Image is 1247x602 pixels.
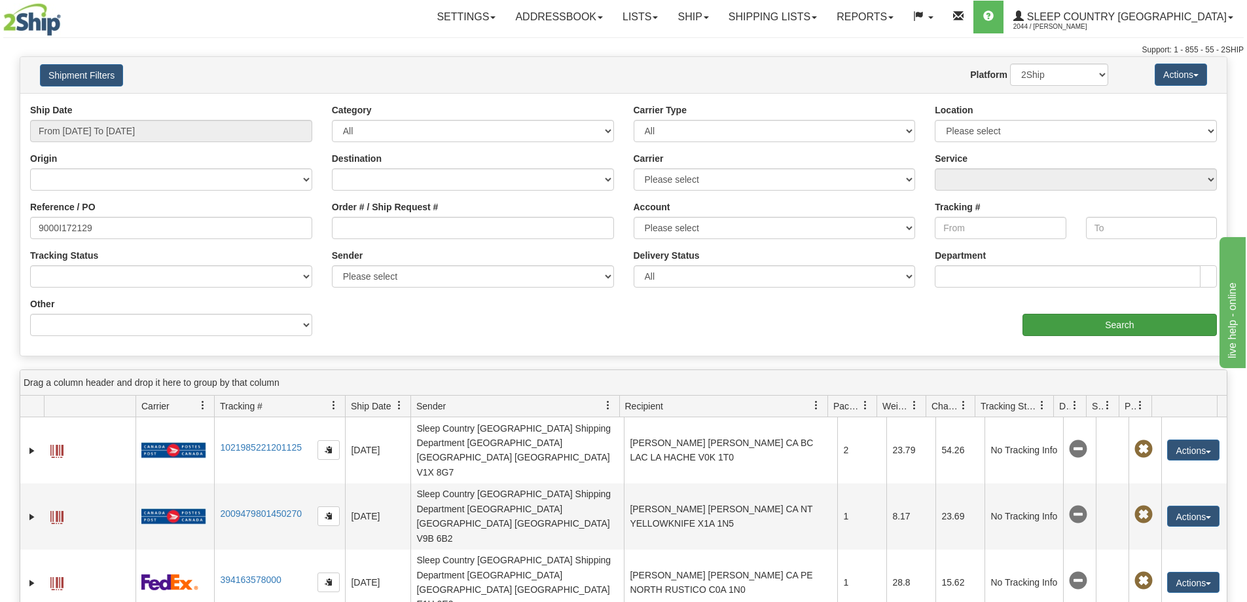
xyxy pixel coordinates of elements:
[26,510,39,523] a: Expand
[1167,440,1220,461] button: Actions
[935,103,973,117] label: Location
[220,574,281,585] a: 394163578000
[3,3,61,36] img: logo2044.jpg
[1125,400,1136,413] span: Pickup Status
[624,483,837,550] td: [PERSON_NAME] [PERSON_NAME] CA NT YELLOWKNIFE X1A 1N5
[50,571,63,592] a: Label
[141,400,170,413] span: Carrier
[833,400,861,413] span: Packages
[854,394,877,417] a: Packages filter column settings
[634,200,670,214] label: Account
[3,45,1244,56] div: Support: 1 - 855 - 55 - 2SHIP
[985,483,1063,550] td: No Tracking Info
[30,152,57,165] label: Origin
[40,64,123,86] button: Shipment Filters
[220,442,302,453] a: 1021985221201125
[332,152,382,165] label: Destination
[597,394,619,417] a: Sender filter column settings
[634,152,664,165] label: Carrier
[985,417,1063,483] td: No Tracking Info
[317,506,340,526] button: Copy to clipboard
[1069,440,1087,459] span: No Tracking Info
[613,1,668,33] a: Lists
[935,217,1066,239] input: From
[903,394,926,417] a: Weight filter column settings
[837,483,886,550] td: 1
[10,8,121,24] div: live help - online
[935,152,967,165] label: Service
[1059,400,1070,413] span: Delivery Status
[634,103,687,117] label: Carrier Type
[50,505,63,526] a: Label
[410,483,624,550] td: Sleep Country [GEOGRAPHIC_DATA] Shipping Department [GEOGRAPHIC_DATA] [GEOGRAPHIC_DATA] [GEOGRAPH...
[1217,234,1246,367] iframe: chat widget
[30,103,73,117] label: Ship Date
[1167,572,1220,593] button: Actions
[1134,506,1153,524] span: Pickup Not Assigned
[26,576,39,590] a: Expand
[1134,440,1153,459] span: Pickup Not Assigned
[30,200,96,214] label: Reference / PO
[26,444,39,457] a: Expand
[345,483,410,550] td: [DATE]
[668,1,718,33] a: Ship
[931,400,959,413] span: Charge
[30,249,98,262] label: Tracking Status
[220,508,302,519] a: 2009479801450270
[1013,20,1111,33] span: 2044 / [PERSON_NAME]
[886,483,935,550] td: 8.17
[351,400,391,413] span: Ship Date
[345,417,410,483] td: [DATE]
[1134,572,1153,590] span: Pickup Not Assigned
[1155,64,1207,86] button: Actions
[317,573,340,592] button: Copy to clipboard
[634,249,700,262] label: Delivery Status
[827,1,903,33] a: Reports
[882,400,910,413] span: Weight
[141,442,206,459] img: 20 - Canada Post
[935,417,985,483] td: 54.26
[981,400,1038,413] span: Tracking Status
[505,1,613,33] a: Addressbook
[837,417,886,483] td: 2
[1003,1,1243,33] a: Sleep Country [GEOGRAPHIC_DATA] 2044 / [PERSON_NAME]
[427,1,505,33] a: Settings
[141,508,206,525] img: 20 - Canada Post
[1069,572,1087,590] span: No Tracking Info
[624,417,837,483] td: [PERSON_NAME] [PERSON_NAME] CA BC LAC LA HACHE V0K 1T0
[388,394,410,417] a: Ship Date filter column settings
[410,417,624,483] td: Sleep Country [GEOGRAPHIC_DATA] Shipping Department [GEOGRAPHIC_DATA] [GEOGRAPHIC_DATA] [GEOGRAPH...
[332,200,439,214] label: Order # / Ship Request #
[192,394,214,417] a: Carrier filter column settings
[935,249,986,262] label: Department
[886,417,935,483] td: 23.79
[323,394,345,417] a: Tracking # filter column settings
[1064,394,1086,417] a: Delivery Status filter column settings
[20,370,1227,396] div: grid grouping header
[141,574,198,590] img: 2 - FedEx
[1024,11,1227,22] span: Sleep Country [GEOGRAPHIC_DATA]
[416,400,446,413] span: Sender
[952,394,975,417] a: Charge filter column settings
[332,249,363,262] label: Sender
[935,483,985,550] td: 23.69
[220,400,262,413] span: Tracking #
[970,68,1007,81] label: Platform
[805,394,827,417] a: Recipient filter column settings
[317,440,340,460] button: Copy to clipboard
[1069,506,1087,524] span: No Tracking Info
[1086,217,1217,239] input: To
[1022,314,1217,336] input: Search
[935,200,980,214] label: Tracking #
[719,1,827,33] a: Shipping lists
[1092,400,1103,413] span: Shipment Issues
[332,103,372,117] label: Category
[1167,506,1220,527] button: Actions
[1031,394,1053,417] a: Tracking Status filter column settings
[1129,394,1151,417] a: Pickup Status filter column settings
[1096,394,1119,417] a: Shipment Issues filter column settings
[50,439,63,460] a: Label
[30,297,54,310] label: Other
[625,400,663,413] span: Recipient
